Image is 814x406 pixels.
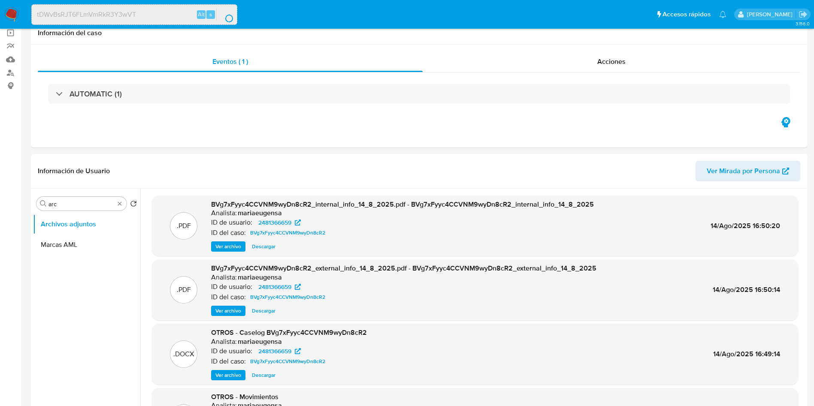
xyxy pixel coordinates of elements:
[198,10,205,18] span: Alt
[215,307,241,315] span: Ver archivo
[33,214,140,235] button: Archivos adjuntos
[211,241,245,252] button: Ver archivo
[211,306,245,316] button: Ver archivo
[258,282,291,292] span: 2481366659
[248,370,280,380] button: Descargar
[130,200,137,210] button: Volver al orden por defecto
[215,371,241,379] span: Ver archivo
[209,10,212,18] span: s
[247,292,329,302] a: BVg7xFyyc4CCVNM9wyDn8cR2
[173,349,194,359] p: .DOCX
[48,200,115,208] input: Buscar
[663,10,711,19] span: Accesos rápidos
[713,285,780,295] span: 14/Ago/2025 16:50:14
[252,371,275,379] span: Descargar
[211,283,252,291] p: ID de usuario:
[238,209,282,217] h6: mariaeugensa
[796,20,810,27] span: 3.156.0
[211,209,237,217] p: Analista:
[252,242,275,251] span: Descargar
[48,84,790,104] div: AUTOMATIC (1)
[713,349,780,359] span: 14/Ago/2025 16:49:14
[212,57,248,66] span: Eventos ( 1 )
[177,221,191,231] p: .PDF
[211,357,246,366] p: ID del caso:
[38,29,800,37] h1: Información del caso
[33,235,140,255] button: Marcas AML
[248,306,280,316] button: Descargar
[253,217,306,228] a: 2481366659
[216,9,234,21] button: search-icon
[211,263,596,273] span: BVg7xFyyc4CCVNM9wyDn8cR2_external_info_14_8_2025.pdf - BVg7xFyyc4CCVNM9wyDn8cR2_external_info_14_...
[211,392,278,402] span: OTROS - Movimientos
[250,356,325,367] span: BVg7xFyyc4CCVNM9wyDn8cR2
[211,370,245,380] button: Ver archivo
[719,11,726,18] a: Notificaciones
[597,57,626,66] span: Acciones
[696,161,800,181] button: Ver Mirada por Persona
[211,199,594,209] span: BVg7xFyyc4CCVNM9wyDn8cR2_internal_info_14_8_2025.pdf - BVg7xFyyc4CCVNM9wyDn8cR2_internal_info_14_...
[711,221,780,231] span: 14/Ago/2025 16:50:20
[248,241,280,252] button: Descargar
[215,242,241,251] span: Ver archivo
[32,9,237,20] input: Buscar usuario o caso...
[70,89,122,99] h3: AUTOMATIC (1)
[177,285,191,295] p: .PDF
[211,328,367,337] span: OTROS - Caselog BVg7xFyyc4CCVNM9wyDn8cR2
[258,346,291,356] span: 2481366659
[707,161,780,181] span: Ver Mirada por Persona
[253,346,306,356] a: 2481366659
[247,356,329,367] a: BVg7xFyyc4CCVNM9wyDn8cR2
[247,228,329,238] a: BVg7xFyyc4CCVNM9wyDn8cR2
[250,292,325,302] span: BVg7xFyyc4CCVNM9wyDn8cR2
[211,229,246,237] p: ID del caso:
[250,228,325,238] span: BVg7xFyyc4CCVNM9wyDn8cR2
[211,273,237,282] p: Analista:
[258,217,291,228] span: 2481366659
[747,10,796,18] p: mariaeugenia.sanchez@mercadolibre.com
[211,293,246,301] p: ID del caso:
[252,307,275,315] span: Descargar
[40,200,47,207] button: Buscar
[211,347,252,355] p: ID de usuario:
[211,337,237,346] p: Analista:
[238,273,282,282] h6: mariaeugensa
[211,218,252,227] p: ID de usuario:
[238,337,282,346] h6: mariaeugensa
[253,282,306,292] a: 2481366659
[799,10,808,19] a: Salir
[116,200,123,207] button: Borrar
[38,167,110,175] h1: Información de Usuario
